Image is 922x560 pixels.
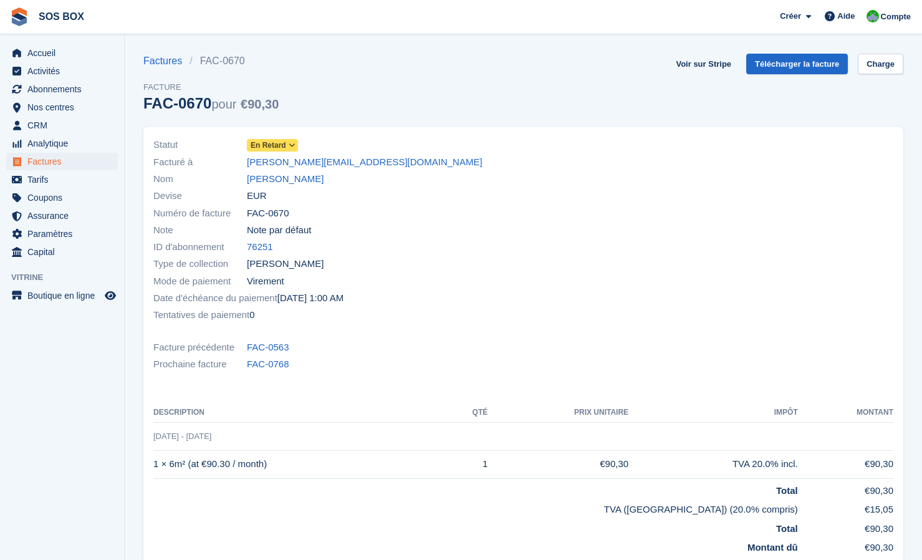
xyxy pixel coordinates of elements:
img: stora-icon-8386f47178a22dfd0bd8f6a31ec36ba5ce8667c1dd55bd0f319d3a0aa187defe.svg [10,7,29,26]
a: [PERSON_NAME] [247,172,324,186]
span: Paramètres [27,225,102,243]
a: menu [6,189,118,206]
td: €90,30 [798,478,893,498]
span: Note par défaut [247,223,311,238]
span: Nos centres [27,99,102,116]
a: menu [6,153,118,170]
td: 1 [448,450,487,478]
a: menu [6,117,118,134]
span: Vitrine [11,271,124,284]
div: TVA 20.0% incl. [628,457,798,471]
span: 0 [249,308,254,322]
td: TVA ([GEOGRAPHIC_DATA]) (20.0% compris) [153,498,798,517]
a: 76251 [247,240,273,254]
span: Mode de paiement [153,274,247,289]
span: EUR [247,189,267,203]
span: [DATE] - [DATE] [153,432,211,441]
td: €90,30 [487,450,628,478]
a: menu [6,243,118,261]
span: Aide [837,10,855,22]
a: Factures [143,54,190,69]
span: Nom [153,172,247,186]
a: menu [6,225,118,243]
a: Télécharger la facture [746,54,848,74]
a: menu [6,135,118,152]
th: Montant [798,403,893,423]
span: Capital [27,243,102,261]
span: ID d'abonnement [153,240,247,254]
td: €90,30 [798,450,893,478]
th: Impôt [628,403,798,423]
a: menu [6,207,118,224]
a: menu [6,44,118,62]
a: menu [6,287,118,304]
span: Virement [247,274,284,289]
span: Tarifs [27,171,102,188]
span: Analytique [27,135,102,152]
div: FAC-0670 [143,95,279,112]
span: Prochaine facture [153,357,247,372]
span: Créer [780,10,801,22]
a: En retard [247,138,298,152]
a: Voir sur Stripe [671,54,736,74]
td: €90,30 [798,517,893,536]
td: €90,30 [798,536,893,555]
a: menu [6,62,118,80]
span: Facture précédente [153,340,247,355]
nav: breadcrumbs [143,54,279,69]
span: Abonnements [27,80,102,98]
a: menu [6,171,118,188]
span: Numéro de facture [153,206,247,221]
span: Assurance [27,207,102,224]
span: CRM [27,117,102,134]
span: Tentatives de paiement [153,308,249,322]
span: Facture [143,81,279,94]
span: Compte [881,11,911,23]
a: Boutique d'aperçu [103,288,118,303]
span: Boutique en ligne [27,287,102,304]
time: 2025-09-01 23:00:00 UTC [277,291,343,306]
span: Devise [153,189,247,203]
strong: Montant dû [747,542,798,553]
strong: Total [776,485,798,496]
a: menu [6,99,118,116]
th: Qté [448,403,487,423]
th: Description [153,403,448,423]
a: Charge [858,54,903,74]
span: Factures [27,153,102,170]
span: FAC-0670 [247,206,289,221]
span: Accueil [27,44,102,62]
span: Type de collection [153,257,247,271]
img: Fabrice [867,10,879,22]
a: SOS BOX [34,6,89,27]
th: Prix unitaire [487,403,628,423]
span: €90,30 [241,97,279,111]
span: Note [153,223,247,238]
a: menu [6,80,118,98]
td: €15,05 [798,498,893,517]
a: [PERSON_NAME][EMAIL_ADDRESS][DOMAIN_NAME] [247,155,483,170]
span: Facturé à [153,155,247,170]
a: FAC-0768 [247,357,289,372]
td: 1 × 6m² (at €90.30 / month) [153,450,448,478]
span: En retard [251,140,286,151]
a: FAC-0563 [247,340,289,355]
span: Date d'échéance du paiement [153,291,277,306]
span: [PERSON_NAME] [247,257,324,271]
span: pour [211,97,236,111]
strong: Total [776,523,798,534]
span: Statut [153,138,247,152]
span: Activités [27,62,102,80]
span: Coupons [27,189,102,206]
